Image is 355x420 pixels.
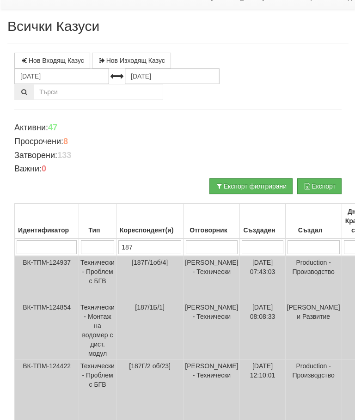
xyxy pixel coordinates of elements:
[48,123,57,132] b: 47
[14,53,90,68] a: Нов Входящ Казус
[183,256,239,301] td: [PERSON_NAME] - Технически
[14,204,79,239] th: Идентификатор: No sort applied, activate to apply an ascending sort
[33,84,163,100] input: Търсене по Идентификатор, Бл/Вх/Ап, Тип, Описание, Моб. Номер, Имейл, Файл, Коментар,
[239,301,285,360] td: [DATE] 08:08:33
[285,204,341,239] th: Създал: No sort applied, activate to apply an ascending sort
[14,164,341,174] h4: Важни:
[14,256,79,301] td: ВК-ТПМ-124937
[79,256,116,301] td: Технически - Проблем с БГВ
[92,53,171,68] a: Нов Изходящ Казус
[285,301,341,360] td: [PERSON_NAME] и Развитие
[41,164,46,173] b: 0
[116,204,183,239] th: Кореспондент(и): No sort applied, activate to apply an ascending sort
[287,224,340,237] div: Създал
[209,178,292,194] button: Експорт филтрирани
[239,204,285,239] th: Създаден: No sort applied, activate to apply an ascending sort
[79,301,116,360] td: Технически - Монтаж на водомер с дист. модул
[14,123,341,133] h4: Активни:
[135,304,164,311] span: [187/1Б/1]
[117,224,181,237] div: Кореспондент(и)
[183,204,239,239] th: Отговорник: No sort applied, activate to apply an ascending sort
[129,362,170,370] span: [187Г/2 об/23]
[14,137,341,146] h4: Просрочени:
[241,224,283,237] div: Създаден
[63,137,67,146] b: 8
[7,18,348,34] h2: Всички Казуси
[79,204,116,239] th: Тип: No sort applied, activate to apply an ascending sort
[57,151,71,160] b: 133
[14,301,79,360] td: ВК-ТПМ-124854
[285,256,341,301] td: Production - Производство
[131,259,167,266] span: [187Г/1об/4]
[14,151,341,160] h4: Затворени:
[297,178,341,194] button: Експорт
[239,256,285,301] td: [DATE] 07:43:03
[16,224,77,237] div: Идентификатор
[80,224,114,237] div: Тип
[183,301,239,360] td: [PERSON_NAME] - Технически
[184,224,238,237] div: Отговорник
